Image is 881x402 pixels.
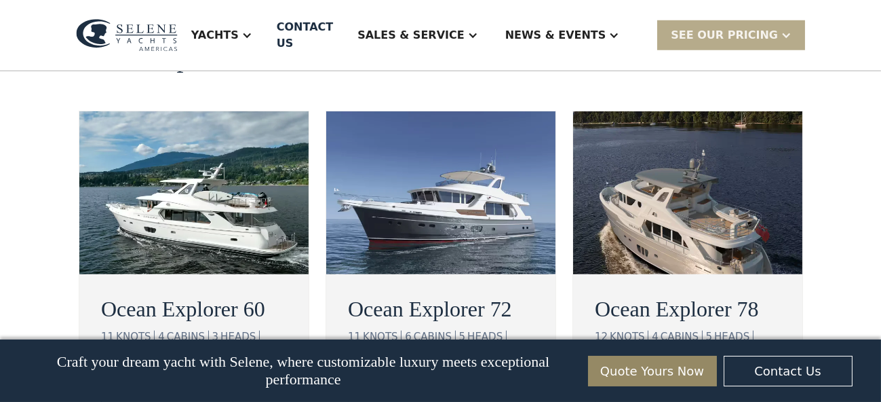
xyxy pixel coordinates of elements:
div: HEADS [467,331,507,343]
div: 12 [595,331,608,343]
img: logo [76,19,178,52]
div: KNOTS [610,331,648,343]
div: 5 [459,331,466,343]
img: ocean going trawler [326,111,555,274]
img: ocean going trawler [79,111,309,274]
div: Sales & Service [357,27,464,43]
p: Craft your dream yacht with Selene, where customizable luxury meets exceptional performance [28,353,577,388]
div: Sales & Service [344,8,491,62]
div: Yachts [191,27,239,43]
div: CABINS [661,331,703,343]
a: Ocean Explorer 72 [348,293,534,325]
a: Ocean Explorer 60 [101,293,287,325]
div: CABINS [414,331,456,343]
div: 4 [652,331,659,343]
div: 11 [101,331,114,343]
div: SEE Our Pricing [657,20,805,50]
img: ocean going trawler [573,111,802,274]
div: News & EVENTS [505,27,606,43]
div: KNOTS [363,331,402,343]
div: News & EVENTS [492,8,633,62]
div: 3 [212,331,219,343]
div: 6 [405,331,412,343]
a: Quote Yours Now [588,356,717,386]
div: KNOTS [116,331,155,343]
div: Contact US [277,19,333,52]
div: 4 [158,331,165,343]
div: 5 [706,331,713,343]
div: 11 [348,331,361,343]
a: Contact Us [724,356,853,386]
div: HEADS [714,331,753,343]
div: HEADS [220,331,260,343]
div: Yachts [178,8,266,62]
a: Ocean Explorer 78 [595,293,781,325]
div: SEE Our Pricing [671,27,778,43]
div: CABINS [167,331,209,343]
